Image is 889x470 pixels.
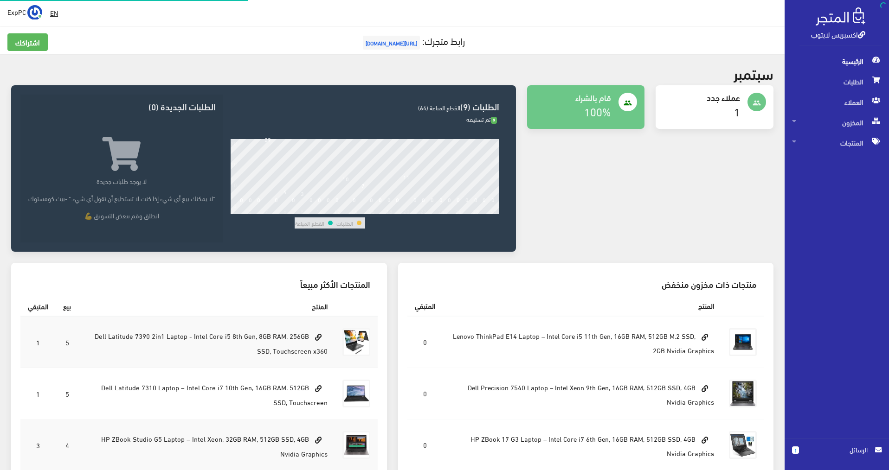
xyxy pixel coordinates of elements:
div: 16 [368,208,375,214]
th: المنتج [443,296,722,316]
div: 10 [316,208,323,214]
img: thinkpad-e14-intel-i5-gen11.jpg [729,328,757,356]
td: 1 [20,316,56,368]
div: 22 [420,208,427,214]
iframe: Drift Widget Chat Controller [11,406,46,442]
span: القطع المباعة (64) [418,102,460,113]
div: 8 [301,208,304,214]
td: Lenovo ThinkPad E14 Laptop – Intel Core i5 11th Gen, 16GB RAM, 512GB M.2 SSD, 2GB Nvidia Graphics [443,316,722,368]
h3: منتجات ذات مخزون منخفض [415,279,757,288]
a: اكسبريس لابتوب [811,27,865,41]
img: hp-zbook-studio-g5-laptop-intel-xeon-32gb-ram-512gb-ssd-4gb-nvidia-graphics.jpg [342,431,370,459]
div: 30 [490,208,496,214]
a: العملاء [785,92,889,112]
span: 9 [491,117,497,124]
td: Dell Precision 7540 Laptop – Intel Xeon 9th Gen, 16GB RAM, 512GB SSD, 4GB Nvidia Graphics [443,368,722,419]
a: ... ExpPC [7,5,42,19]
a: اشتراكك [7,33,48,51]
div: 29 [264,135,271,143]
div: 4 [266,208,269,214]
div: 20 [403,208,410,214]
p: لا يوجد طلبات جديدة [28,176,215,186]
td: 1 [20,368,56,419]
td: الطلبات [336,217,354,229]
img: ... [27,5,42,20]
u: EN [50,7,58,19]
img: . [816,7,865,25]
th: المتبقي [407,296,443,316]
img: hp-zbook-17-g3-laptop-intel-core-i7-6th-gen-16gb-ram-512gb-ssd-4gb-nvidia-graphics.jpg [729,431,757,459]
a: المنتجات [785,133,889,153]
td: 0 [407,368,443,419]
span: الرسائل [806,445,868,455]
h3: المنتجات الأكثر مبيعاً [28,279,370,288]
td: Dell Latitude 7310 Laptop – Intel Core i7 10th Gen, 16GB RAM, 512GB SSD, Touchscreen [78,368,335,419]
h4: قام بالشراء [535,93,612,102]
span: المخزون [792,112,882,133]
th: المتبقي [20,296,56,317]
td: القطع المباعة [295,217,325,229]
div: 26 [455,208,462,214]
img: dell-latitude-7310-laptop-intel-core-i7-10th-gen-16gb-ram-512gb-ssd-touchscreen.jpg [342,380,370,407]
th: المنتج [78,296,335,317]
h2: سبتمبر [734,65,773,81]
span: 1 [792,446,799,454]
div: 28 [473,208,479,214]
i: people [753,99,761,107]
a: 1 [734,101,740,121]
div: 6 [283,208,287,214]
h4: عملاء جدد [663,93,740,102]
a: الرئيسية [785,51,889,71]
a: المخزون [785,112,889,133]
span: المنتجات [792,133,882,153]
span: العملاء [792,92,882,112]
div: 14 [351,208,358,214]
p: انطلق وقم ببعض التسويق 💪 [28,210,215,220]
a: رابط متجرك:[URL][DOMAIN_NAME] [361,32,465,49]
div: 2 [249,208,252,214]
img: dell-precision-7540-laptop-intel-xeon-9th-gen-16gb-ram-512gb-ssd-4gb-nvidia-graphics.jpg [729,380,757,407]
span: الرئيسية [792,51,882,71]
img: dell-latitude-7390-2in1-laptop-intel-core-i5-8th-gen-8gb-ram-256gb-ssd-touchscreen-x360.jpg [342,328,370,356]
a: الطلبات [785,71,889,92]
p: "لا يمكنك بيع أي شيء إذا كنت لا تستطيع أن تقول أي شيء." -بيث كومستوك [28,193,215,203]
div: 24 [438,208,444,214]
a: 100% [584,101,611,121]
h3: الطلبات الجديدة (0) [28,102,215,111]
i: people [624,99,632,107]
td: Dell Latitude 7390 2in1 Laptop - Intel Core i5 8th Gen, 8GB RAM, 256GB SSD, Touchscreen x360 [78,316,335,368]
span: تم تسليمه [466,114,497,125]
div: 12 [334,208,341,214]
th: بيع [56,296,78,317]
td: 0 [407,316,443,368]
td: 5 [56,368,78,419]
span: ExpPC [7,6,26,18]
div: 18 [386,208,393,214]
a: EN [46,5,62,21]
h3: الطلبات (9) [231,102,499,111]
td: 5 [56,316,78,368]
a: 1 الرسائل [792,445,882,464]
span: [URL][DOMAIN_NAME] [363,36,420,50]
span: الطلبات [792,71,882,92]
